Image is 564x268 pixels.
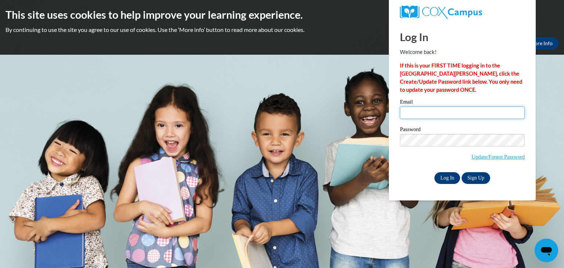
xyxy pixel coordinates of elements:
a: More Info [524,37,558,49]
iframe: Botón para iniciar la ventana de mensajería [535,239,558,262]
label: Email [400,99,525,106]
input: Log In [434,172,460,184]
img: COX Campus [400,6,482,19]
strong: If this is your FIRST TIME logging in to the [GEOGRAPHIC_DATA][PERSON_NAME], click the Create/Upd... [400,62,522,93]
label: Password [400,127,525,134]
h2: This site uses cookies to help improve your learning experience. [6,7,558,22]
a: Sign Up [462,172,490,184]
a: Update/Forgot Password [471,154,525,160]
p: By continuing to use the site you agree to our use of cookies. Use the ‘More info’ button to read... [6,26,558,34]
h1: Log In [400,29,525,44]
a: COX Campus [400,6,525,19]
p: Welcome back! [400,48,525,56]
